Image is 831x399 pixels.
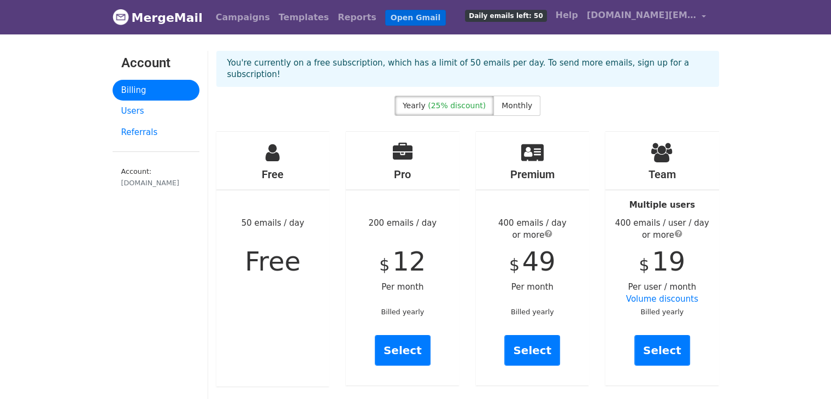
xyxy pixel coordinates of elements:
[274,7,333,28] a: Templates
[476,217,590,242] div: 400 emails / day or more
[121,55,191,71] h3: Account
[476,132,590,385] div: Per month
[333,7,381,28] a: Reports
[476,168,590,181] h4: Premium
[551,4,582,26] a: Help
[121,178,191,188] div: [DOMAIN_NAME]
[605,168,719,181] h4: Team
[216,132,330,386] div: 50 emails / day
[652,246,685,277] span: 19
[113,80,199,101] a: Billing
[504,335,560,366] a: Select
[385,10,446,26] a: Open Gmail
[582,4,710,30] a: [DOMAIN_NAME][EMAIL_ADDRESS][DOMAIN_NAME]
[392,246,426,277] span: 12
[509,255,520,274] span: $
[605,132,719,385] div: Per user / month
[776,347,831,399] div: Tiện ích trò chuyện
[346,168,459,181] h4: Pro
[113,122,199,143] a: Referrals
[511,308,554,316] small: Billed yearly
[245,246,300,277] span: Free
[428,101,486,110] span: (25% discount)
[379,255,390,274] span: $
[216,168,330,181] h4: Free
[587,9,696,22] span: [DOMAIN_NAME][EMAIL_ADDRESS][DOMAIN_NAME]
[113,9,129,25] img: MergeMail logo
[640,308,683,316] small: Billed yearly
[626,294,698,304] a: Volume discounts
[227,57,708,80] p: You're currently on a free subscription, which has a limit of 50 emails per day. To send more ema...
[502,101,532,110] span: Monthly
[639,255,649,274] span: $
[113,101,199,122] a: Users
[121,167,191,188] small: Account:
[211,7,274,28] a: Campaigns
[381,308,424,316] small: Billed yearly
[776,347,831,399] iframe: Chat Widget
[375,335,431,366] a: Select
[461,4,551,26] a: Daily emails left: 50
[465,10,546,22] span: Daily emails left: 50
[346,132,459,385] div: 200 emails / day Per month
[113,6,203,29] a: MergeMail
[634,335,690,366] a: Select
[605,217,719,242] div: 400 emails / user / day or more
[403,101,426,110] span: Yearly
[522,246,556,277] span: 49
[629,200,695,210] strong: Multiple users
